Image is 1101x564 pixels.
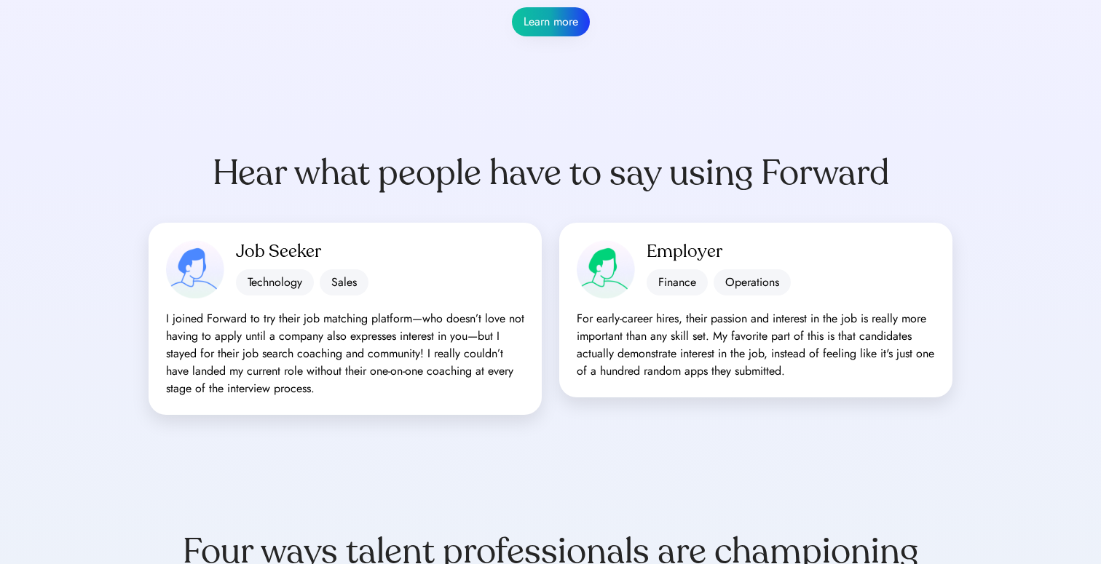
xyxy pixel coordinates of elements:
[647,269,708,295] div: Finance
[236,269,314,295] div: Technology
[512,7,590,36] button: Learn more
[236,240,524,263] div: Job Seeker
[577,310,935,380] div: For early-career hires, their passion and interest in the job is really more important than any s...
[166,310,524,397] div: I joined Forward to try their job matching platform—who doesn’t love not having to apply until a ...
[213,153,889,194] div: Hear what people have to say using Forward
[647,240,935,263] div: Employer
[320,269,368,295] div: Sales
[166,240,224,298] img: headshot_job-seeker.png
[714,269,791,295] div: Operations
[577,240,635,298] img: headshot_employer.png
